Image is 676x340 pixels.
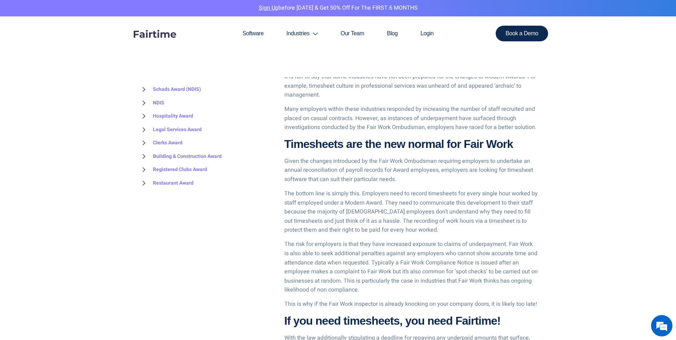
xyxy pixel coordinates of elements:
[4,195,136,220] textarea: Type your message and hit 'Enter'
[284,105,538,132] p: Many employers within these industries responded by increasing the number of staff recruited and ...
[284,138,513,150] strong: Timesheets are the new normal for Fair Work
[231,16,275,51] a: Software
[275,16,329,51] a: Industries
[409,16,445,51] a: Login
[284,72,538,100] p: It is fair to say that some industries have not been prepared for the changes to Modern Awards. F...
[139,176,193,190] a: Restaurant Award
[284,240,538,295] p: The risk for employers is that they have increased exposure to claims of underpayment. Fair Work ...
[284,157,538,184] p: Given the changes introduced by the Fair Work Ombudsman requiring employers to undertake an annua...
[5,4,671,13] p: before [DATE] & Get 50% Off for the FIRST 6 MONTHS
[41,90,98,162] span: We're online!
[284,189,538,235] p: The bottom line is simply this. Employers need to record timesheets for every single hour worked ...
[259,4,278,12] a: Sign Up
[139,109,193,123] a: Hospitality Award
[139,68,274,190] div: BROWSE TOPICS
[117,4,134,21] div: Minimize live chat window
[506,31,538,36] span: Book a Demo
[376,16,409,51] a: Blog
[139,123,202,136] a: Legal Services Award
[139,150,222,163] a: Building & Construction Award
[37,40,120,49] div: Chat with us now
[139,136,182,150] a: Clerks Award
[284,314,501,327] strong: If you need timesheets, you need Fairtime!
[329,16,376,51] a: Our Team
[139,83,201,96] a: Schads Award (NDIS)
[496,26,548,41] a: Book a Demo
[139,163,207,176] a: Registered Clubs Award
[139,83,274,190] nav: BROWSE TOPICS
[284,300,538,309] p: This is why if the Fair Work inspector is already knocking on your company doors, it is likely to...
[139,96,164,110] a: NDIS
